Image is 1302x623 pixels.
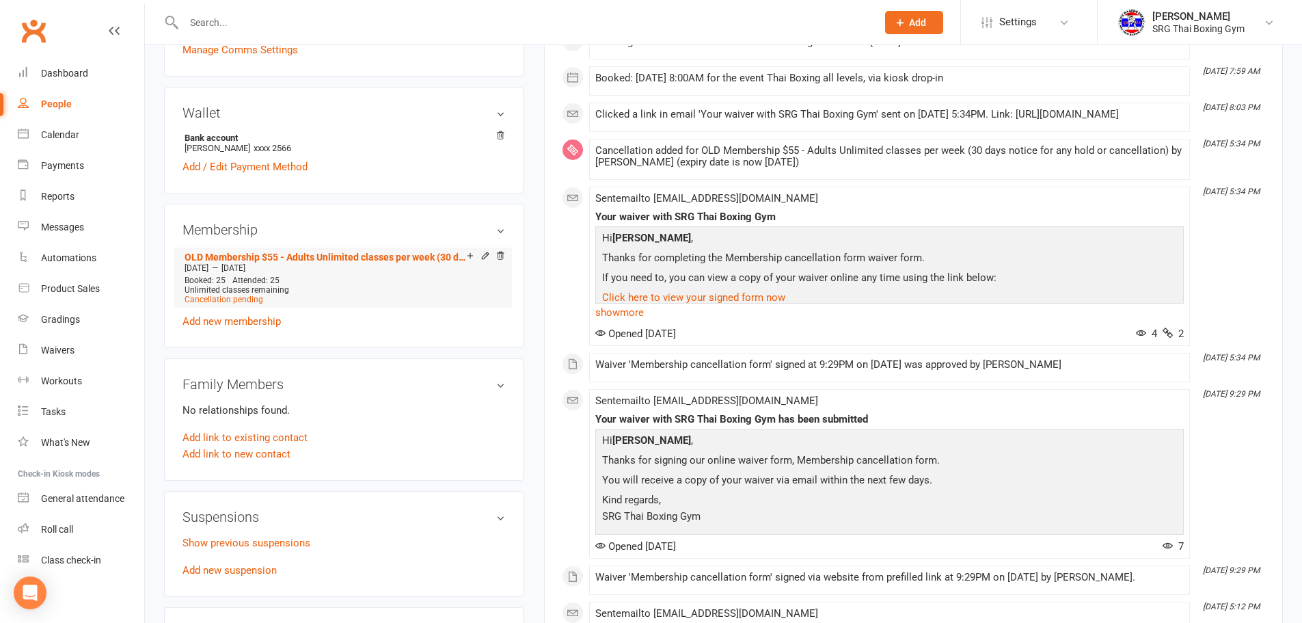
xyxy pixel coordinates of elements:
a: show more [595,303,1184,322]
div: Cancellation added for OLD Membership $55 - Adults Unlimited classes per week (30 days notice for... [595,145,1184,168]
span: Sent email to [EMAIL_ADDRESS][DOMAIN_NAME] [595,192,818,204]
div: Product Sales [41,283,100,294]
p: If you need to, you can view a copy of your waiver online any time using the link below: [599,269,1180,289]
span: Sent email to [EMAIL_ADDRESS][DOMAIN_NAME] [595,607,818,620]
span: 2 [1163,328,1184,340]
span: Opened [DATE] [595,540,676,553]
a: Show previous suspensions [182,537,310,549]
div: Your waiver with SRG Thai Boxing Gym has been submitted [595,414,1184,425]
div: SRG Thai Boxing Gym [1152,23,1245,35]
span: xxxx 2566 [254,143,291,153]
a: Reports [18,181,144,212]
span: Opened [DATE] [595,328,676,340]
a: What's New [18,427,144,458]
h3: Family Members [182,377,505,392]
span: Sent email to [EMAIL_ADDRESS][DOMAIN_NAME] [595,395,818,407]
i: [DATE] 9:29 PM [1203,389,1260,399]
a: Calendar [18,120,144,150]
a: Tasks [18,397,144,427]
div: Waiver 'Membership cancellation form' signed at 9:29PM on [DATE] was approved by [PERSON_NAME] [595,359,1184,371]
input: Search... [180,13,867,32]
a: Messages [18,212,144,243]
a: Automations [18,243,144,274]
p: Thanks for completing the Membership cancellation form waiver form. [599,250,1180,269]
div: Workouts [41,375,82,386]
a: Waivers [18,335,144,366]
div: Class check-in [41,555,101,566]
div: Open Intercom Messenger [14,576,46,609]
span: 4 [1136,328,1157,340]
a: General attendance kiosk mode [18,483,144,514]
div: What's New [41,437,90,448]
a: Add link to existing contact [182,429,308,446]
span: Unlimited classes remaining [185,285,289,295]
div: Dashboard [41,68,88,79]
a: Workouts [18,366,144,397]
div: — [181,263,505,274]
i: [DATE] 5:34 PM [1203,353,1260,362]
div: Calendar [41,129,79,140]
div: Your waiver with SRG Thai Boxing Gym [595,211,1184,223]
li: [PERSON_NAME] [182,131,505,155]
i: [DATE] 8:03 PM [1203,103,1260,112]
div: Waiver 'Membership cancellation form' signed via website from prefilled link at 9:29PM on [DATE] ... [595,572,1184,583]
div: Tasks [41,406,66,417]
div: Automations [41,252,96,263]
a: People [18,89,144,120]
a: Product Sales [18,274,144,304]
span: Add [909,17,926,28]
a: Click here to view your signed form now [602,291,785,304]
p: Kind regards, SRG Thai Boxing Gym [599,492,1180,528]
a: Manage Comms Settings [182,42,298,58]
strong: [PERSON_NAME] [612,232,691,244]
a: Dashboard [18,58,144,89]
p: You will receive a copy of your waiver via email within the next few days. [599,472,1180,492]
a: Add new membership [182,315,281,328]
span: [DATE] [221,263,245,273]
img: thumb_image1718682644.png [1118,9,1145,36]
i: [DATE] 9:29 PM [1203,566,1260,575]
div: Booked: [DATE] 8:00AM for the event Thai Boxing all levels, via kiosk drop-in [595,72,1184,84]
a: Add / Edit Payment Method [182,159,308,175]
span: Attended: 25 [232,276,280,285]
div: Clicked a link in email 'Your waiver with SRG Thai Boxing Gym' sent on [DATE] 5:34PM. Link: [URL]... [595,109,1184,120]
a: Roll call [18,514,144,545]
span: Settings [999,7,1037,38]
a: Add link to new contact [182,446,290,462]
div: [PERSON_NAME] [1152,10,1245,23]
a: Class kiosk mode [18,545,144,576]
div: Roll call [41,524,73,535]
p: Hi , [599,230,1180,250]
div: Gradings [41,314,80,325]
i: [DATE] 5:34 PM [1203,139,1260,148]
h3: Suspensions [182,509,505,525]
p: No relationships found. [182,402,505,419]
a: Gradings [18,304,144,335]
i: [DATE] 5:12 PM [1203,602,1260,611]
div: Waivers [41,345,74,356]
a: Add new suspension [182,564,277,576]
span: [DATE] [185,263,208,273]
a: OLD Membership $55 - Adults Unlimited classes per week (30 days notice for any hold or cancellation) [185,252,467,263]
p: Hi , [599,432,1180,452]
strong: Bank account [185,133,498,143]
div: People [41,98,72,109]
p: Thanks for signing our online waiver form, Membership cancellation form. [599,452,1180,472]
div: Messages [41,222,84,233]
div: Reports [41,191,74,202]
span: 7 [1163,540,1184,553]
strong: [PERSON_NAME] [612,434,691,447]
div: General attendance [41,493,124,504]
a: Payments [18,150,144,181]
i: [DATE] 7:59 AM [1203,66,1260,76]
i: [DATE] 5:34 PM [1203,187,1260,196]
span: Booked: 25 [185,276,226,285]
a: Cancellation pending [185,295,263,304]
button: Add [885,11,943,34]
h3: Membership [182,222,505,237]
a: Clubworx [16,14,51,48]
div: Payments [41,160,84,171]
h3: Wallet [182,105,505,120]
